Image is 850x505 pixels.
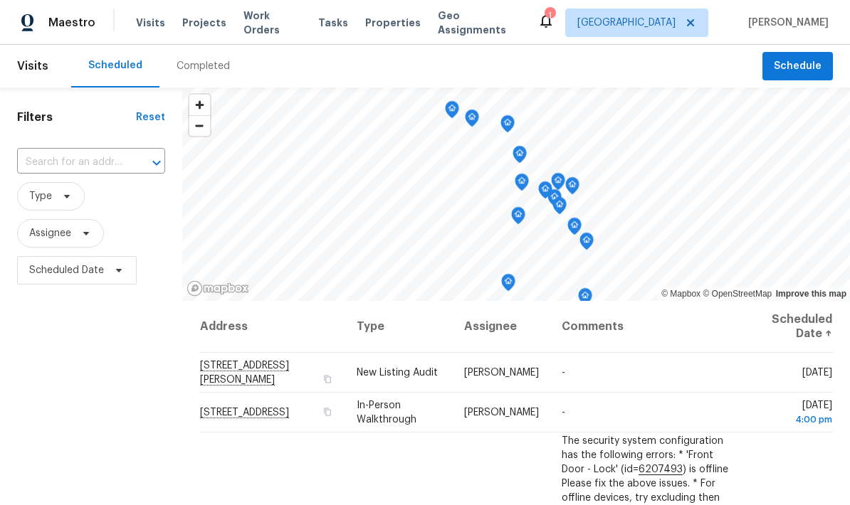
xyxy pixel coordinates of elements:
div: Map marker [513,146,527,168]
button: Open [147,153,167,173]
div: Map marker [579,233,594,255]
span: New Listing Audit [357,368,438,378]
a: Mapbox homepage [187,280,249,297]
span: In-Person Walkthrough [357,400,416,425]
th: Address [199,301,345,353]
span: [PERSON_NAME] [464,368,539,378]
span: Geo Assignments [438,9,520,37]
span: Scheduled Date [29,263,104,277]
div: Map marker [551,173,565,195]
div: Reset [136,110,165,124]
span: [GEOGRAPHIC_DATA] [577,16,676,30]
div: Scheduled [88,58,142,73]
span: Tasks [318,18,348,28]
div: Map marker [445,101,459,123]
input: Search for an address... [17,151,125,174]
div: Map marker [515,174,529,196]
span: - [562,368,565,378]
a: OpenStreetMap [703,289,772,299]
th: Type [345,301,453,353]
span: [DATE] [802,368,832,378]
h1: Filters [17,110,136,124]
button: Zoom out [189,115,210,136]
button: Schedule [762,52,833,81]
span: Work Orders [243,9,301,37]
div: Completed [177,59,230,73]
a: Improve this map [776,289,846,299]
div: Map marker [552,197,567,219]
span: Zoom out [189,116,210,136]
a: Mapbox [661,289,701,299]
span: [DATE] [752,400,832,427]
div: Map marker [465,110,479,132]
div: Map marker [578,288,592,310]
span: Visits [136,16,165,30]
th: Scheduled Date ↑ [740,301,833,353]
span: Visits [17,51,48,82]
div: Map marker [538,181,552,203]
th: Assignee [453,301,550,353]
span: Assignee [29,226,71,240]
button: Copy Address [321,373,334,386]
span: - [562,408,565,418]
div: Map marker [565,177,579,199]
button: Zoom in [189,95,210,115]
div: Map marker [501,274,515,296]
th: Comments [550,301,740,353]
span: [PERSON_NAME] [464,408,539,418]
span: Schedule [774,58,822,75]
div: 1 [545,9,555,23]
button: Copy Address [321,405,334,418]
div: 4:00 pm [752,413,832,427]
div: Map marker [567,218,582,240]
span: Properties [365,16,421,30]
div: Map marker [500,115,515,137]
span: Projects [182,16,226,30]
div: Map marker [511,207,525,229]
span: Type [29,189,52,203]
span: [PERSON_NAME] [743,16,829,30]
span: Maestro [48,16,95,30]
